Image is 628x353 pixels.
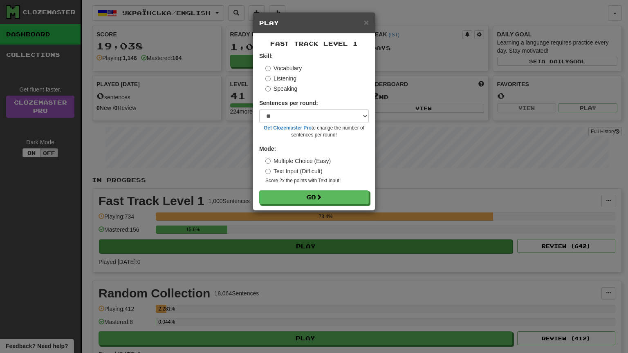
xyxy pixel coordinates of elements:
[265,76,271,81] input: Listening
[264,125,312,131] a: Get Clozemaster Pro
[259,125,369,139] small: to change the number of sentences per round!
[259,190,369,204] button: Go
[259,19,369,27] h5: Play
[259,99,318,107] label: Sentences per round:
[270,40,358,47] span: Fast Track Level 1
[265,167,323,175] label: Text Input (Difficult)
[364,18,369,27] button: Close
[364,18,369,27] span: ×
[265,66,271,71] input: Vocabulary
[265,157,331,165] label: Multiple Choice (Easy)
[265,169,271,174] input: Text Input (Difficult)
[259,53,273,59] strong: Skill:
[259,145,276,152] strong: Mode:
[265,86,271,92] input: Speaking
[265,159,271,164] input: Multiple Choice (Easy)
[265,64,302,72] label: Vocabulary
[265,74,296,83] label: Listening
[265,177,369,184] small: Score 2x the points with Text Input !
[265,85,297,93] label: Speaking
